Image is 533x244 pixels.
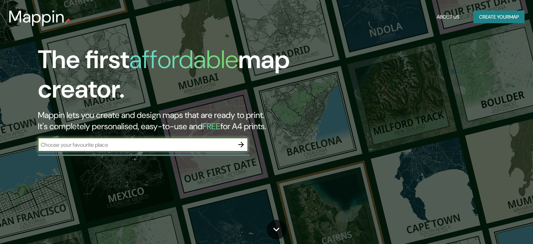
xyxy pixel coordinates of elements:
img: mappin-pin [65,18,70,24]
h5: FREE [203,121,220,132]
h1: affordable [129,43,238,76]
button: Create yourmap [473,11,525,24]
input: Choose your favourite place [38,141,234,149]
button: About Us [434,11,462,24]
h2: Mappin lets you create and design maps that are ready to print. It's completely personalised, eas... [38,110,305,132]
h1: The first map creator. [38,45,305,110]
h3: Mappin [8,7,65,27]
